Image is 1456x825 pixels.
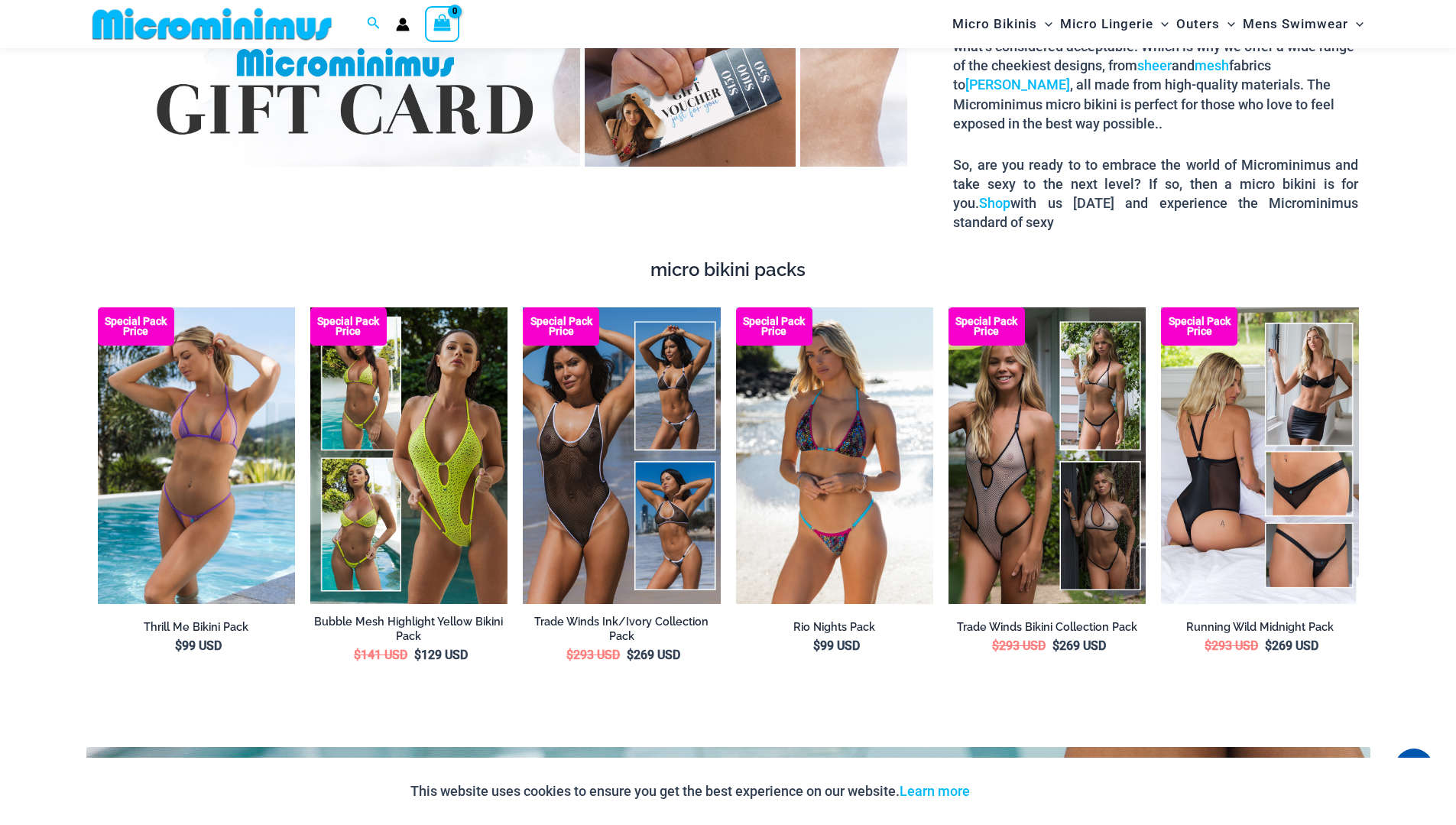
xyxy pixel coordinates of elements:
bdi: 99 USD [813,638,860,653]
span: Mens Swimwear [1243,5,1348,44]
span: $ [1265,638,1272,653]
bdi: 293 USD [566,648,620,662]
span: $ [1052,638,1059,653]
span: $ [175,638,182,653]
a: Rio Nights Glitter Spot 309 Tri Top 469 Thong 01 Rio Nights Glitter Spot 309 Tri Top 469 Thong 04... [736,307,933,603]
span: $ [354,648,361,662]
span: Menu Toggle [1037,5,1052,44]
bdi: 141 USD [354,648,407,662]
a: Collection Pack Collection Pack b (1)Collection Pack b (1) [523,307,720,604]
span: Outers [1176,5,1220,44]
bdi: 129 USD [414,648,468,662]
b: Special Pack Price [523,317,599,336]
a: All Styles (1) Running Wild Midnight 1052 Top 6512 Bottom 04Running Wild Midnight 1052 Top 6512 B... [1161,307,1358,604]
bdi: 269 USD [1052,638,1106,653]
span: $ [414,648,421,662]
p: So, are you ready to to embrace the world of Microminimus and take sexy to the next level? If so,... [953,155,1358,232]
span: $ [627,648,634,662]
a: Bubble Mesh Ultimate (3) Bubble Mesh Highlight Yellow 309 Tri Top 469 Thong 05Bubble Mesh Highlig... [310,307,507,603]
span: Micro Lingerie [1060,5,1153,44]
img: Thrill Me Sweets 3155 Tri Top 4155 Thong Bikini 05 [98,307,295,603]
a: Bubble Mesh Highlight Yellow Bikini Pack [310,615,507,643]
img: Collection Pack [523,307,720,604]
span: Micro Bikinis [952,5,1037,44]
a: Micro BikinisMenu ToggleMenu Toggle [949,5,1056,44]
bdi: 293 USD [992,638,1046,653]
a: [PERSON_NAME] [965,76,1070,93]
span: $ [1205,638,1211,653]
span: $ [566,648,573,662]
img: Rio Nights Glitter Spot 309 Tri Top 469 Thong 01 [736,307,933,603]
nav: Site Navigation [946,2,1370,46]
span: $ [813,638,820,653]
bdi: 293 USD [1205,638,1258,653]
bdi: 269 USD [627,648,680,662]
a: Learn more [900,783,970,799]
a: Trade Winds Ink/Ivory Collection Pack [523,615,720,643]
span: Menu Toggle [1348,5,1364,44]
a: Thrill Me Sweets 3155 Tri Top 4155 Thong Bikini 05 Thrill Me Sweets 3155 Tri Top 4155 Thong Bikin... [98,307,295,603]
button: Accept [981,773,1046,810]
bdi: 99 USD [175,638,222,653]
b: Special Pack Price [98,317,174,336]
a: Collection Pack (1) Trade Winds IvoryInk 317 Top 469 Thong 11Trade Winds IvoryInk 317 Top 469 Tho... [949,307,1146,603]
a: Running Wild Midnight Pack [1161,620,1358,635]
img: MM SHOP LOGO FLAT [86,7,338,41]
a: OutersMenu ToggleMenu Toggle [1172,5,1239,44]
b: Special Pack Price [1161,317,1237,336]
span: Menu Toggle [1220,5,1235,44]
img: All Styles (1) [1161,307,1358,604]
b: Special Pack Price [736,317,812,336]
p: This website uses cookies to ensure you get the best experience on our website. [410,780,970,803]
a: mesh [1195,57,1229,73]
a: Account icon link [396,18,410,31]
a: Micro LingerieMenu ToggleMenu Toggle [1056,5,1172,44]
a: Thrill Me Bikini Pack [98,620,295,635]
a: Mens SwimwearMenu ToggleMenu Toggle [1239,5,1367,44]
a: Trade Winds Bikini Collection Pack [949,620,1146,635]
b: Special Pack Price [310,317,387,336]
h4: micro bikini packs [98,259,1359,281]
a: Rio Nights Pack [736,620,933,635]
span: Menu Toggle [1153,5,1169,44]
a: Search icon link [367,15,381,34]
a: Shop [979,195,1010,211]
span: $ [992,638,999,653]
b: Special Pack Price [949,317,1025,336]
a: View Shopping Cart, empty [425,6,460,41]
a: sheer [1137,57,1172,73]
img: Bubble Mesh Ultimate (3) [310,307,507,603]
bdi: 269 USD [1265,638,1318,653]
img: Collection Pack (1) [949,307,1146,603]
